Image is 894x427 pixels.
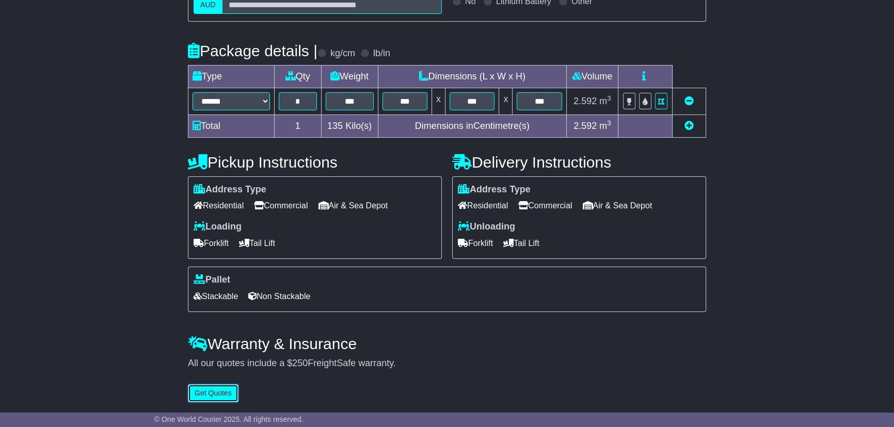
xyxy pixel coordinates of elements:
span: Air & Sea Depot [318,198,388,213]
span: Forklift [458,235,493,251]
div: All our quotes include a $ FreightSafe warranty. [188,358,706,369]
td: x [432,88,445,114]
span: Commercial [254,198,308,213]
a: Remove this item [684,96,694,106]
span: Tail Lift [239,235,275,251]
span: Residential [194,198,244,213]
span: 135 [327,121,343,131]
h4: Warranty & Insurance [188,335,706,352]
label: lb/in [373,48,390,59]
span: Tail Lift [503,235,539,251]
h4: Pickup Instructions [188,154,442,171]
td: Volume [566,65,618,88]
span: m [599,96,611,106]
h4: Package details | [188,42,317,59]
span: 2.592 [573,121,597,131]
td: Kilo(s) [321,114,378,137]
label: Address Type [194,184,266,195]
td: x [499,88,513,114]
span: Commercial [518,198,572,213]
td: Type [188,65,275,88]
label: Loading [194,221,242,233]
a: Add new item [684,121,694,131]
td: 1 [275,114,322,137]
span: m [599,121,611,131]
h4: Delivery Instructions [452,154,706,171]
label: Address Type [458,184,531,195]
sup: 3 [607,94,611,102]
span: Stackable [194,288,238,304]
td: Weight [321,65,378,88]
span: 2.592 [573,96,597,106]
span: Non Stackable [248,288,310,304]
td: Dimensions (L x W x H) [378,65,566,88]
span: Air & Sea Depot [583,198,652,213]
td: Total [188,114,275,137]
label: Unloading [458,221,515,233]
td: Qty [275,65,322,88]
span: Forklift [194,235,229,251]
label: kg/cm [330,48,355,59]
span: Residential [458,198,508,213]
label: Pallet [194,274,230,286]
span: © One World Courier 2025. All rights reserved. [154,415,304,423]
button: Get Quotes [188,384,238,402]
sup: 3 [607,119,611,127]
span: 250 [292,358,308,368]
td: Dimensions in Centimetre(s) [378,114,566,137]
